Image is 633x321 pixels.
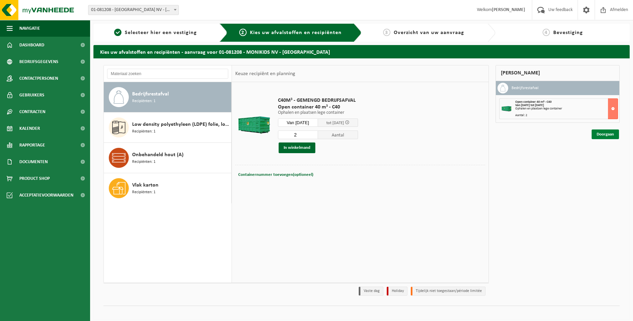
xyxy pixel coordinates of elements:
span: 01-081208 - MONIKIDS NV - SINT-NIKLAAS [88,5,179,15]
div: Keuze recipiënt en planning [232,65,299,82]
strong: Van [DATE] tot [DATE] [515,103,544,107]
strong: [PERSON_NAME] [492,7,525,12]
span: Dashboard [19,37,44,53]
a: 1Selecteer hier een vestiging [97,29,214,37]
span: Recipiënten: 1 [132,128,155,135]
input: Selecteer datum [278,118,318,127]
span: Bevestiging [553,30,583,35]
span: Bedrijfsgegevens [19,53,58,70]
span: Onbehandeld hout (A) [132,151,184,159]
span: Open container 40 m³ - C40 [278,104,358,110]
button: Onbehandeld hout (A) Recipiënten: 1 [104,143,232,173]
li: Holiday [387,287,407,296]
span: Product Shop [19,170,50,187]
span: Overzicht van uw aanvraag [394,30,464,35]
a: Doorgaan [592,129,619,139]
span: Recipiënten: 1 [132,98,155,104]
div: Aantal: 2 [515,114,618,117]
span: 2 [239,29,247,36]
span: Recipiënten: 1 [132,189,155,196]
span: Vlak karton [132,181,159,189]
div: Ophalen en plaatsen lege container [515,107,618,110]
li: Tijdelijk niet toegestaan/période limitée [411,287,486,296]
span: C40M³ - GEMENGD BEDRIJFSAFVAL [278,97,358,104]
button: Vlak karton Recipiënten: 1 [104,173,232,203]
button: Low density polyethyleen (LDPE) folie, los, naturel Recipiënten: 1 [104,112,232,143]
span: Bedrijfsrestafval [132,90,169,98]
span: Kalender [19,120,40,137]
button: In winkelmand [279,142,315,153]
input: Materiaal zoeken [107,69,228,79]
button: Bedrijfsrestafval Recipiënten: 1 [104,82,232,112]
span: Containernummer toevoegen(optioneel) [238,173,313,177]
h3: Bedrijfsrestafval [512,83,539,93]
span: tot [DATE] [326,121,344,125]
span: Contactpersonen [19,70,58,87]
button: Containernummer toevoegen(optioneel) [238,170,314,180]
div: [PERSON_NAME] [496,65,620,81]
span: Navigatie [19,20,40,37]
span: 1 [114,29,121,36]
p: Ophalen en plaatsen lege container [278,110,358,115]
span: Rapportage [19,137,45,153]
span: Acceptatievoorwaarden [19,187,73,204]
span: 4 [543,29,550,36]
span: Recipiënten: 1 [132,159,155,165]
span: Kies uw afvalstoffen en recipiënten [250,30,342,35]
span: Open container 40 m³ - C40 [515,100,552,104]
span: Selecteer hier een vestiging [125,30,197,35]
h2: Kies uw afvalstoffen en recipiënten - aanvraag voor 01-081208 - MONIKIDS NV - [GEOGRAPHIC_DATA] [93,45,630,58]
span: 3 [383,29,390,36]
li: Vaste dag [359,287,383,296]
span: Documenten [19,153,48,170]
span: Gebruikers [19,87,44,103]
span: Aantal [318,130,358,139]
span: Low density polyethyleen (LDPE) folie, los, naturel [132,120,230,128]
span: Contracten [19,103,45,120]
